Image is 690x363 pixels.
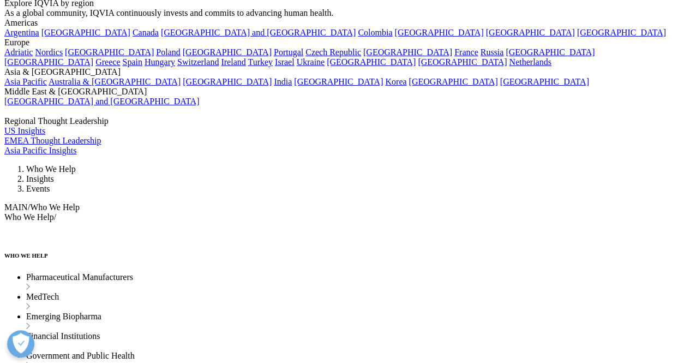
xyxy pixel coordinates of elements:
[509,57,551,67] a: Netherlands
[577,28,666,37] a: [GEOGRAPHIC_DATA]
[486,28,575,37] a: [GEOGRAPHIC_DATA]
[363,47,452,57] a: [GEOGRAPHIC_DATA]
[294,77,383,86] a: [GEOGRAPHIC_DATA]
[4,18,686,28] div: Americas
[35,47,63,57] a: Nordics
[122,57,142,67] a: Spain
[394,28,483,37] a: [GEOGRAPHIC_DATA]
[41,28,130,37] a: [GEOGRAPHIC_DATA]
[26,331,686,351] li: Financial Institutions
[4,203,28,212] span: MAIN
[454,47,478,57] a: France
[4,146,76,155] a: Asia Pacific Insights
[4,28,39,37] a: Argentina
[4,212,686,239] div: /
[4,67,686,77] div: Asia & [GEOGRAPHIC_DATA]
[409,77,497,86] a: [GEOGRAPHIC_DATA]
[26,164,76,174] a: Who We Help
[4,97,199,106] a: [GEOGRAPHIC_DATA] and [GEOGRAPHIC_DATA]
[133,28,159,37] a: Canada
[248,57,273,67] a: Turkey
[183,77,272,86] a: [GEOGRAPHIC_DATA]
[49,77,181,86] a: Australia & [GEOGRAPHIC_DATA]
[506,47,595,57] a: [GEOGRAPHIC_DATA]
[26,312,686,331] li: Emerging Biopharma
[297,57,325,67] a: Ukraine
[221,57,245,67] a: Ireland
[65,47,154,57] a: [GEOGRAPHIC_DATA]
[183,47,272,57] a: [GEOGRAPHIC_DATA]
[500,77,589,86] a: [GEOGRAPHIC_DATA]
[26,272,686,292] li: Pharmaceutical Manufacturers
[145,57,175,67] a: Hungary
[26,174,54,183] a: Insights
[156,47,180,57] a: Poland
[177,57,219,67] a: Switzerland
[30,203,80,212] span: Who We Help
[358,28,392,37] a: Colombia
[95,57,120,67] a: Greece
[4,38,686,47] div: Europe
[385,77,406,86] a: Korea
[4,126,45,135] a: US Insights
[4,116,686,126] div: Regional Thought Leadership
[7,330,34,358] button: Open Preferences
[4,8,686,18] div: As a global community, IQVIA continuously invests and commits to advancing human health.
[4,252,686,259] h6: WHO WE HELP
[481,47,504,57] a: Russia
[4,87,686,97] div: Middle East & [GEOGRAPHIC_DATA]
[305,47,361,57] a: Czech Republic
[327,57,416,67] a: [GEOGRAPHIC_DATA]
[275,57,295,67] a: Israel
[4,136,101,145] a: EMEA Thought Leadership
[418,57,507,67] a: [GEOGRAPHIC_DATA]
[4,77,47,86] a: Asia Pacific
[26,292,686,312] li: MedTech
[26,184,50,193] a: Events
[274,47,303,57] a: Portugal
[4,47,33,57] a: Adriatic
[4,57,93,67] a: [GEOGRAPHIC_DATA]
[4,212,54,222] span: Who We Help
[161,28,356,37] a: [GEOGRAPHIC_DATA] and [GEOGRAPHIC_DATA]
[4,203,686,212] div: /
[274,77,292,86] a: India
